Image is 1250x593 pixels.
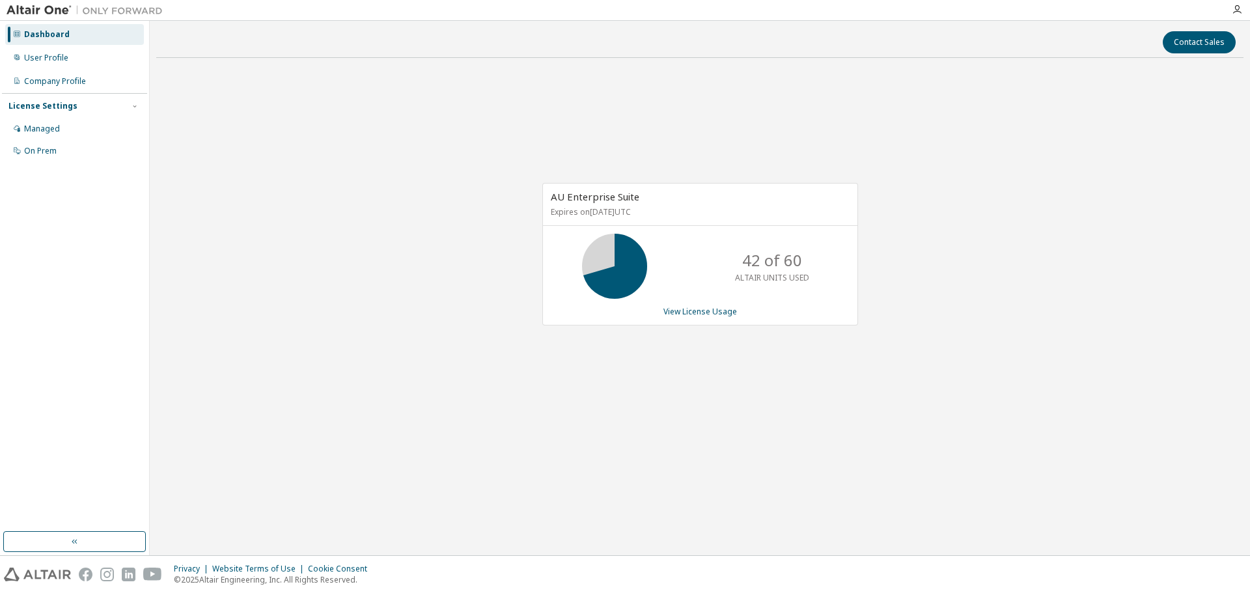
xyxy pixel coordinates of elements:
div: User Profile [24,53,68,63]
p: 42 of 60 [742,249,802,271]
p: Expires on [DATE] UTC [551,206,846,217]
img: altair_logo.svg [4,568,71,581]
p: © 2025 Altair Engineering, Inc. All Rights Reserved. [174,574,375,585]
img: youtube.svg [143,568,162,581]
div: Privacy [174,564,212,574]
div: Dashboard [24,29,70,40]
div: Company Profile [24,76,86,87]
img: linkedin.svg [122,568,135,581]
img: Altair One [7,4,169,17]
p: ALTAIR UNITS USED [735,272,809,283]
div: On Prem [24,146,57,156]
img: facebook.svg [79,568,92,581]
a: View License Usage [663,306,737,317]
div: Website Terms of Use [212,564,308,574]
div: Managed [24,124,60,134]
span: AU Enterprise Suite [551,190,639,203]
button: Contact Sales [1163,31,1236,53]
div: License Settings [8,101,77,111]
div: Cookie Consent [308,564,375,574]
img: instagram.svg [100,568,114,581]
